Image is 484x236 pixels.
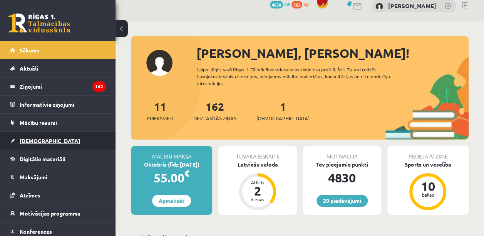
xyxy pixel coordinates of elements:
span: Priekšmeti [147,115,173,122]
span: € [184,168,189,179]
span: 4830 [270,1,283,8]
a: 11Priekšmeti [147,99,173,122]
span: mP [284,1,290,7]
legend: Informatīvie ziņojumi [20,96,106,113]
div: Latviešu valoda [218,160,296,169]
div: Oktobris (līdz [DATE]) [131,160,212,169]
div: Pēdējā atzīme [387,146,469,160]
div: Tuvākā ieskaite [218,146,296,160]
a: Mācību resursi [10,114,106,131]
a: [DEMOGRAPHIC_DATA] [10,132,106,150]
span: Mācību resursi [20,119,57,126]
i: 162 [92,81,106,92]
span: xp [303,1,308,7]
div: Mācību maksa [131,146,212,160]
legend: Maksājumi [20,168,106,186]
a: Atzīmes [10,186,106,204]
a: 162Neizlasītās ziņas [193,99,236,122]
span: [DEMOGRAPHIC_DATA] [256,115,310,122]
div: 10 [416,180,439,192]
a: [PERSON_NAME] [388,2,436,10]
div: 4830 [303,169,381,187]
a: Latviešu valoda Atlicis 2 dienas [218,160,296,211]
span: [DEMOGRAPHIC_DATA] [20,137,80,144]
a: 20 piedāvājumi [317,195,368,207]
span: Neizlasītās ziņas [193,115,236,122]
legend: Ziņojumi [20,78,106,95]
a: 1[DEMOGRAPHIC_DATA] [256,99,310,122]
div: Sports un veselība [387,160,469,169]
div: Tev pieejamie punkti [303,160,381,169]
span: Sākums [20,47,39,54]
div: [PERSON_NAME], [PERSON_NAME]! [196,44,469,62]
a: Motivācijas programma [10,204,106,222]
img: Rolands Lavrinovičs [375,3,383,10]
span: Digitālie materiāli [20,155,65,162]
div: Atlicis [246,180,269,185]
a: Apmaksāt [152,195,191,207]
div: Laipni lūgts savā Rīgas 1. Tālmācības vidusskolas skolnieka profilā. Šeit Tu vari redzēt tuvojošo... [197,66,400,87]
div: balles [416,192,439,197]
span: 563 [291,1,302,8]
div: 2 [246,185,269,197]
span: Konferences [20,228,52,235]
a: Aktuāli [10,59,106,77]
div: 55.00 [131,169,212,187]
a: Rīgas 1. Tālmācības vidusskola [8,13,70,33]
span: Motivācijas programma [20,210,80,217]
a: Sports un veselība 10 balles [387,160,469,211]
a: Maksājumi [10,168,106,186]
span: Atzīmes [20,192,40,199]
a: Digitālie materiāli [10,150,106,168]
div: Motivācija [303,146,381,160]
a: Ziņojumi162 [10,78,106,95]
div: dienas [246,197,269,202]
a: 563 xp [291,1,312,7]
a: Sākums [10,41,106,59]
a: 4830 mP [270,1,290,7]
span: Aktuāli [20,65,38,72]
a: Informatīvie ziņojumi [10,96,106,113]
